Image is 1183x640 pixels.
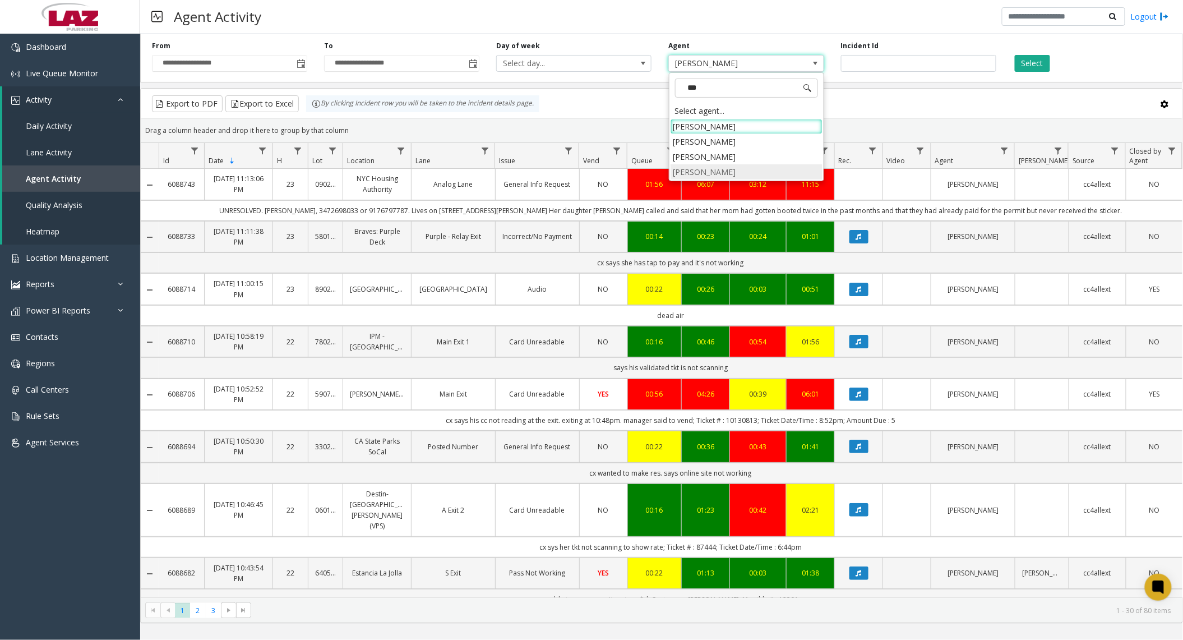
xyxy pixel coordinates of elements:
[211,563,266,584] a: [DATE] 10:43:54 PM
[688,231,723,242] div: 00:23
[586,284,621,294] a: NO
[938,505,1008,515] a: [PERSON_NAME]
[236,602,251,618] span: Go to the last page
[280,231,301,242] a: 23
[11,70,20,79] img: 'icon'
[415,156,431,165] span: Lane
[350,284,404,294] a: [GEOGRAPHIC_DATA]
[324,41,333,51] label: To
[737,284,779,294] div: 00:03
[1133,284,1176,294] a: YES
[635,441,674,452] a: 00:22
[586,568,621,578] a: YES
[1022,568,1062,578] a: [PERSON_NAME]
[1076,505,1119,515] a: cc4allext
[938,284,1008,294] a: [PERSON_NAME]
[737,179,779,190] a: 03:12
[280,337,301,347] a: 22
[26,411,59,421] span: Rule Sets
[935,156,954,165] span: Agent
[793,179,828,190] a: 11:15
[635,505,674,515] a: 00:16
[586,231,621,242] a: NO
[1076,568,1119,578] a: cc4allext
[1149,568,1159,578] span: NO
[165,441,197,452] a: 6088694
[280,284,301,294] a: 23
[1149,179,1159,189] span: NO
[1108,143,1123,158] a: Source Filter Menu
[211,173,266,195] a: [DATE] 11:13:06 PM
[1133,231,1176,242] a: NO
[586,505,621,515] a: NO
[1149,232,1159,241] span: NO
[211,278,266,300] a: [DATE] 11:00:15 PM
[502,568,572,578] a: Pass Not Working
[938,337,1008,347] a: [PERSON_NAME]
[502,284,572,294] a: Audio
[306,95,539,112] div: By clicking Incident row you will be taken to the incident details page.
[11,333,20,342] img: 'icon'
[141,338,159,347] a: Collapse Details
[671,164,822,179] li: [PERSON_NAME]
[583,156,599,165] span: Vend
[211,436,266,457] a: [DATE] 10:50:30 PM
[26,331,58,342] span: Contacts
[1076,441,1119,452] a: cc4allext
[502,231,572,242] a: Incorrect/No Payment
[688,568,723,578] div: 01:13
[598,389,609,399] span: YES
[793,231,828,242] a: 01:01
[418,505,488,515] a: A Exit 2
[277,156,282,165] span: H
[496,41,540,51] label: Day of week
[671,119,822,134] li: [PERSON_NAME]
[141,506,159,515] a: Collapse Details
[737,441,779,452] a: 00:43
[671,149,822,164] li: [PERSON_NAME]
[1133,179,1176,190] a: NO
[159,200,1182,221] td: UNRESOLVED. [PERSON_NAME], 3472698033 or 9176797787. Lives on [STREET_ADDRESS][PERSON_NAME] Her d...
[11,360,20,369] img: 'icon'
[635,231,674,242] a: 00:14
[1149,505,1159,515] span: NO
[635,179,674,190] div: 01:56
[280,179,301,190] a: 23
[209,156,224,165] span: Date
[688,284,723,294] a: 00:26
[793,505,828,515] a: 02:21
[737,389,779,399] div: 00:39
[280,505,301,515] a: 22
[315,568,336,578] a: 640597
[502,441,572,452] a: General Info Request
[1133,441,1176,452] a: NO
[221,602,236,618] span: Go to the next page
[164,156,170,165] span: Id
[688,505,723,515] a: 01:23
[350,331,404,352] a: IPM - [GEOGRAPHIC_DATA]
[688,389,723,399] a: 04:26
[315,389,336,399] a: 590700
[315,284,336,294] a: 890209
[11,43,20,52] img: 'icon'
[159,537,1182,558] td: cx sys her tkt not scanning to show rate; Ticket # : 87444; Ticket Date/Time : 6:44pm
[224,606,233,615] span: Go to the next page
[669,56,792,71] span: [PERSON_NAME]
[350,226,404,247] a: Braves: Purple Deck
[26,252,109,263] span: Location Management
[635,568,674,578] a: 00:22
[165,179,197,190] a: 6088743
[688,179,723,190] a: 06:07
[663,143,678,158] a: Queue Filter Menu
[141,443,159,452] a: Collapse Details
[887,156,905,165] span: Video
[793,441,828,452] a: 01:41
[418,337,488,347] a: Main Exit 1
[187,143,202,158] a: Id Filter Menu
[2,218,140,245] a: Heatmap
[159,252,1182,273] td: cx says she has tap to pay and it's not working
